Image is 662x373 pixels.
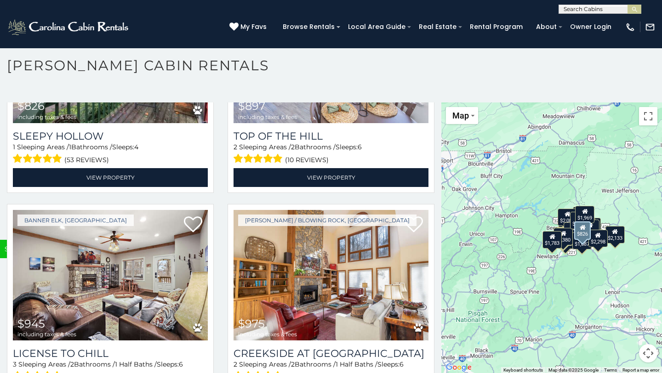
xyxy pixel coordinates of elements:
[234,347,428,360] h3: Creekside at Yonahlossee
[234,142,428,166] div: Sleeping Areas / Bathrooms / Sleeps:
[645,22,655,32] img: mail-regular-white.png
[238,99,265,113] span: $897
[358,143,362,151] span: 6
[465,20,527,34] a: Rental Program
[399,360,404,368] span: 6
[622,367,659,373] a: Report a map error
[531,20,561,34] a: About
[604,367,617,373] a: Terms (opens in new tab)
[240,22,267,32] span: My Favs
[570,212,589,229] div: $1,456
[414,20,461,34] a: Real Estate
[639,107,657,125] button: Toggle fullscreen view
[134,143,138,151] span: 4
[13,210,208,340] img: License to Chill
[572,232,592,249] div: $1,687
[605,226,625,243] div: $2,133
[17,317,45,330] span: $945
[234,130,428,142] a: Top Of The Hill
[70,360,74,368] span: 2
[17,331,76,337] span: including taxes & fees
[234,210,428,340] img: Creekside at Yonahlossee
[234,347,428,360] a: Creekside at [GEOGRAPHIC_DATA]
[291,360,295,368] span: 2
[575,206,594,223] div: $1,969
[285,154,329,166] span: (10 reviews)
[278,20,339,34] a: Browse Rentals
[238,317,265,330] span: $975
[17,114,76,120] span: including taxes & fees
[238,215,417,226] a: [PERSON_NAME] / Blowing Rock, [GEOGRAPHIC_DATA]
[639,344,657,362] button: Map camera controls
[13,142,208,166] div: Sleeping Areas / Bathrooms / Sleeps:
[229,22,269,32] a: My Favs
[234,360,237,368] span: 2
[179,360,183,368] span: 6
[234,143,237,151] span: 2
[7,18,131,36] img: White-1-2.png
[13,347,208,360] a: License to Chill
[13,360,17,368] span: 3
[336,360,377,368] span: 1 Half Baths /
[574,221,591,240] div: $826
[69,143,71,151] span: 1
[17,215,134,226] a: Banner Elk, [GEOGRAPHIC_DATA]
[542,231,562,249] div: $1,783
[64,154,109,166] span: (53 reviews)
[13,168,208,187] a: View Property
[115,360,157,368] span: 1 Half Baths /
[17,99,45,113] span: $826
[343,20,410,34] a: Local Area Guide
[558,209,577,226] div: $2,085
[234,168,428,187] a: View Property
[13,143,15,151] span: 1
[588,230,608,247] div: $2,298
[446,107,478,124] button: Change map style
[234,210,428,340] a: Creekside at Yonahlossee $975 including taxes & fees
[238,114,297,120] span: including taxes & fees
[291,143,295,151] span: 2
[548,367,599,373] span: Map data ©2025 Google
[13,210,208,340] a: License to Chill $945 including taxes & fees
[184,215,202,235] a: Add to favorites
[452,111,469,120] span: Map
[238,331,297,337] span: including taxes & fees
[565,20,616,34] a: Owner Login
[625,22,635,32] img: phone-regular-white.png
[13,130,208,142] a: Sleepy Hollow
[564,222,583,240] div: $2,884
[554,228,573,245] div: $1,380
